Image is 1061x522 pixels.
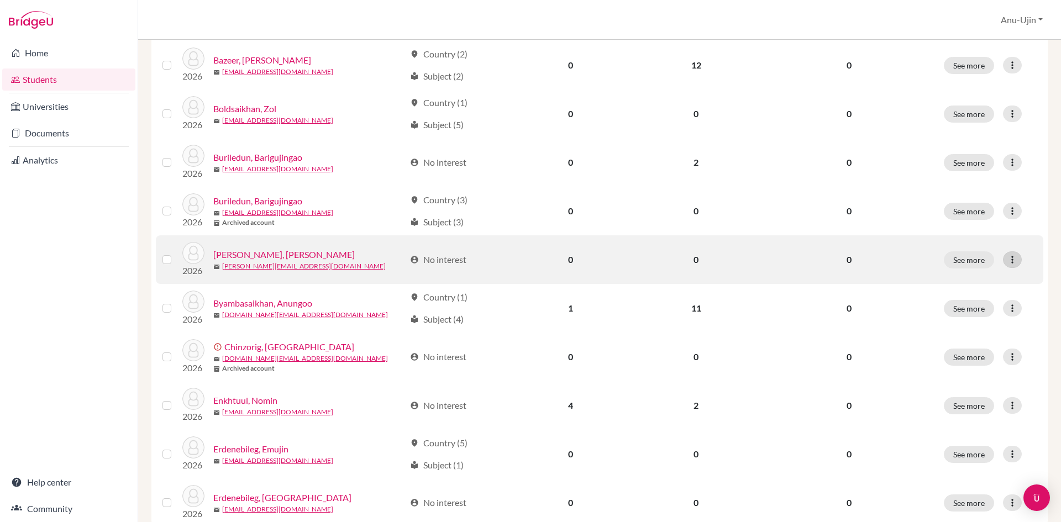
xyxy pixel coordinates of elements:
p: 2026 [182,313,204,326]
a: Erdenebileg, [GEOGRAPHIC_DATA] [213,491,351,504]
p: 2026 [182,361,204,375]
p: 2026 [182,118,204,131]
div: No interest [410,399,466,412]
img: Erdenebileg, Emujin [182,436,204,458]
a: [DOMAIN_NAME][EMAIL_ADDRESS][DOMAIN_NAME] [222,310,388,320]
div: Subject (2) [410,70,464,83]
td: 0 [632,430,760,478]
p: 2026 [182,458,204,472]
a: [EMAIL_ADDRESS][DOMAIN_NAME] [222,67,333,77]
div: Subject (1) [410,458,464,472]
button: Anu-Ujin [996,9,1048,30]
p: 0 [768,59,931,72]
span: inventory_2 [213,220,220,226]
a: Erdenebileg, Emujin [213,442,288,456]
p: 0 [768,496,931,509]
a: [EMAIL_ADDRESS][DOMAIN_NAME] [222,407,333,417]
span: mail [213,263,220,270]
p: 0 [768,253,931,266]
div: Country (2) [410,48,468,61]
span: error_outline [213,342,224,351]
span: local_library [410,120,419,129]
p: 2026 [182,70,204,83]
a: Home [2,42,135,64]
p: 2026 [182,167,204,180]
span: mail [213,69,220,76]
p: 0 [768,447,931,461]
img: Erdenebileg, Khulan [182,485,204,507]
a: Byambasaikhan, Anungoo [213,297,312,310]
div: Subject (4) [410,313,464,326]
a: [EMAIL_ADDRESS][DOMAIN_NAME] [222,208,333,218]
a: Students [2,68,135,91]
a: Buriledun, Barigujingao [213,194,302,208]
a: Community [2,498,135,520]
a: Help center [2,471,135,493]
img: Byambasaikhan, Anungoo [182,291,204,313]
td: 11 [632,284,760,333]
td: 0 [510,89,632,138]
button: See more [944,154,994,171]
td: 0 [632,333,760,381]
a: Bazeer, [PERSON_NAME] [213,54,311,67]
div: Subject (5) [410,118,464,131]
span: mail [213,507,220,513]
img: Enkhtuul, Nomin [182,388,204,410]
button: See more [944,203,994,220]
button: See more [944,397,994,414]
img: Boldsaikhan, Zol [182,96,204,118]
p: 0 [768,107,931,120]
b: Archived account [222,218,275,228]
button: See more [944,57,994,74]
span: location_on [410,293,419,302]
div: Country (1) [410,96,468,109]
img: Bazeer, FNU [182,48,204,70]
a: [PERSON_NAME][EMAIL_ADDRESS][DOMAIN_NAME] [222,261,386,271]
span: mail [213,118,220,124]
div: Country (1) [410,291,468,304]
a: [EMAIL_ADDRESS][DOMAIN_NAME] [222,164,333,174]
img: Bridge-U [9,11,53,29]
td: 4 [510,381,632,430]
td: 0 [510,187,632,235]
span: account_circle [410,158,419,167]
td: 1 [510,284,632,333]
td: 0 [510,138,632,187]
div: No interest [410,496,466,509]
button: See more [944,494,994,512]
a: Documents [2,122,135,144]
a: [PERSON_NAME], [PERSON_NAME] [213,248,355,261]
span: account_circle [410,352,419,361]
td: 0 [632,89,760,138]
span: local_library [410,72,419,81]
img: Buriledun, Barigujingao [182,193,204,215]
img: Busby, Sawyer [182,242,204,264]
td: 0 [632,235,760,284]
a: [EMAIL_ADDRESS][DOMAIN_NAME] [222,504,333,514]
button: See more [944,349,994,366]
div: Subject (3) [410,215,464,229]
div: Country (3) [410,193,468,207]
td: 0 [632,187,760,235]
b: Archived account [222,363,275,373]
div: No interest [410,253,466,266]
span: location_on [410,439,419,447]
span: location_on [410,98,419,107]
p: 2026 [182,410,204,423]
button: See more [944,446,994,463]
a: Chinzorig, [GEOGRAPHIC_DATA] [224,340,354,354]
div: No interest [410,156,466,169]
p: 2026 [182,507,204,520]
img: Chinzorig, Margad [182,339,204,361]
span: account_circle [410,255,419,264]
td: 0 [510,41,632,89]
a: Analytics [2,149,135,171]
span: mail [213,166,220,173]
span: location_on [410,50,419,59]
td: 12 [632,41,760,89]
span: mail [213,458,220,465]
a: Universities [2,96,135,118]
div: No interest [410,350,466,363]
p: 0 [768,399,931,412]
td: 0 [510,333,632,381]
